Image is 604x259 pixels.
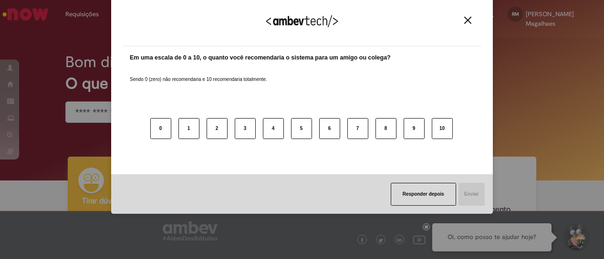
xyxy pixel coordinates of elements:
[461,16,474,24] button: Close
[130,53,391,62] label: Em uma escala de 0 a 10, o quanto você recomendaria o sistema para um amigo ou colega?
[291,118,312,139] button: 5
[347,118,368,139] button: 7
[207,118,228,139] button: 2
[150,118,171,139] button: 0
[391,183,456,206] button: Responder depois
[432,118,453,139] button: 10
[178,118,199,139] button: 1
[464,17,471,24] img: Close
[130,65,267,83] label: Sendo 0 (zero) não recomendaria e 10 recomendaria totalmente.
[404,118,425,139] button: 9
[263,118,284,139] button: 4
[375,118,396,139] button: 8
[235,118,256,139] button: 3
[266,15,338,27] img: Logo Ambevtech
[319,118,340,139] button: 6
